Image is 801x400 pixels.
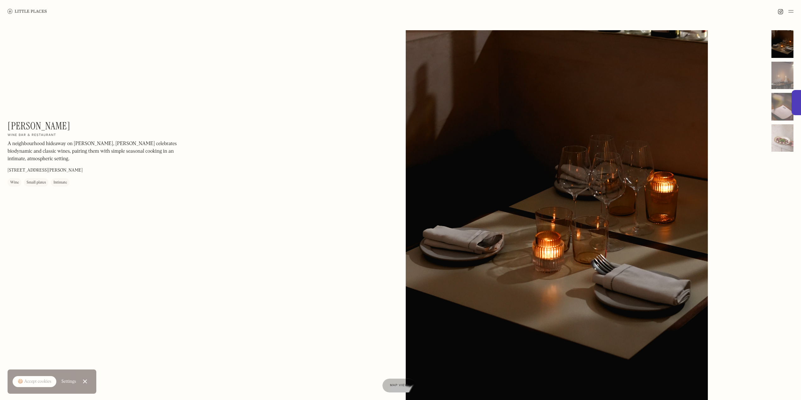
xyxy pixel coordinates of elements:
a: Settings [61,375,76,389]
span: Map view [390,384,408,387]
p: A neighbourhood hideaway on [PERSON_NAME], [PERSON_NAME] celebrates biodynamic and classic wines,... [8,140,178,163]
p: [STREET_ADDRESS][PERSON_NAME] [8,167,83,174]
a: 🍪 Accept cookies [13,376,56,387]
div: Settings [61,379,76,384]
div: 🍪 Accept cookies [18,379,51,385]
a: Map view [382,379,416,392]
div: Wine [10,180,19,186]
a: Close Cookie Popup [79,375,91,388]
div: Small plates [26,180,46,186]
h2: Wine bar & restaurant [8,133,56,138]
div: Intimate [54,180,67,186]
h1: [PERSON_NAME] [8,120,70,132]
